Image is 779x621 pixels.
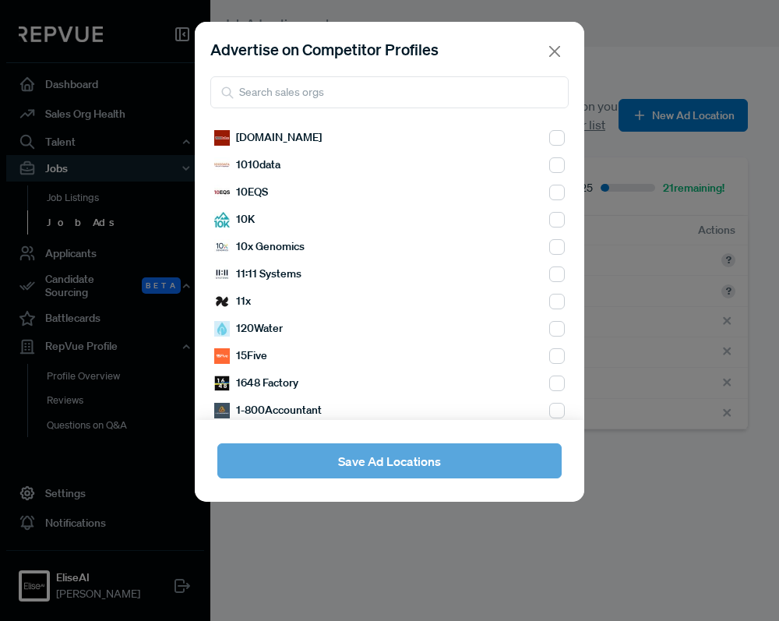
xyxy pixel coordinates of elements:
[214,376,230,391] img: 1648 Factory's logo
[214,212,230,228] img: 10K's logo
[236,293,251,309] span: 11x
[236,348,267,364] span: 15Five
[214,266,230,282] img: 11:11 Systems's logo
[236,184,268,200] span: 10EQS
[210,76,569,108] input: Search sales orgs
[214,321,230,337] img: 120Water's logo
[236,375,298,391] span: 1648 Factory
[214,348,230,364] img: 15Five's logo
[236,211,255,228] span: 10K
[236,402,322,418] span: 1-800Accountant
[236,238,305,255] span: 10x Genomics
[236,320,283,337] span: 120Water
[214,403,230,418] img: 1-800Accountant's logo
[214,185,230,200] img: 10EQS's logo
[214,130,230,146] img: 1000Bulbs.com's logo
[236,266,301,282] span: 11:11 Systems
[544,41,566,63] button: Close
[236,157,280,173] span: 1010data
[236,129,322,146] span: [DOMAIN_NAME]
[214,294,230,309] img: 11x's logo
[210,37,439,61] div: Advertise on Competitor Profiles
[214,157,230,173] img: 1010data's logo
[214,239,230,255] img: 10x Genomics's logo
